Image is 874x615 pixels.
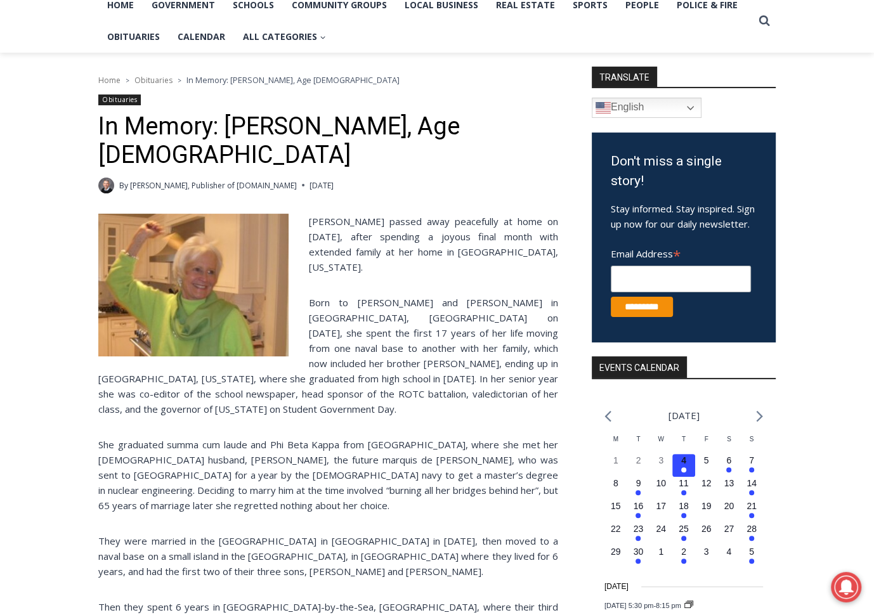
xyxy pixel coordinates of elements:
[756,410,763,422] a: Next month
[649,522,672,545] button: 24
[627,522,650,545] button: 23 Has events
[740,500,763,522] button: 21 Has events
[658,436,663,443] span: W
[747,524,757,534] time: 28
[740,454,763,477] button: 7 Has events
[749,536,754,541] em: Has events
[749,467,754,472] em: Has events
[681,547,686,557] time: 2
[705,436,708,443] span: F
[749,513,754,518] em: Has events
[672,545,695,568] button: 2 Has events
[98,295,558,417] p: Born to [PERSON_NAME] and [PERSON_NAME] in [GEOGRAPHIC_DATA], [GEOGRAPHIC_DATA] on [DATE], she sp...
[649,454,672,477] button: 3
[750,436,754,443] span: S
[749,490,754,495] em: Has events
[636,478,641,488] time: 9
[234,21,335,53] button: Child menu of All Categories
[672,454,695,477] button: 4 Has events
[656,501,666,511] time: 17
[704,455,709,465] time: 5
[634,524,644,534] time: 23
[636,513,641,518] em: Has events
[726,455,731,465] time: 6
[636,455,641,465] time: 2
[98,21,169,53] a: Obituaries
[724,501,734,511] time: 20
[656,602,681,609] span: 8:15 pm
[634,501,644,511] time: 16
[130,180,297,191] a: [PERSON_NAME], Publisher of [DOMAIN_NAME]
[649,434,672,454] div: Wednesday
[717,454,740,477] button: 6 Has events
[656,524,666,534] time: 24
[604,522,627,545] button: 22
[747,501,757,511] time: 21
[604,434,627,454] div: Monday
[613,478,618,488] time: 8
[672,522,695,545] button: 25 Has events
[98,214,558,275] p: [PERSON_NAME] passed away peacefully at home on [DATE], after spending a joyous final month with ...
[627,454,650,477] button: 2
[604,410,611,422] a: Previous month
[717,545,740,568] button: 4
[649,500,672,522] button: 17
[681,467,686,472] em: Has events
[681,455,686,465] time: 4
[134,75,173,86] span: Obituaries
[592,98,701,118] a: English
[679,501,689,511] time: 18
[701,524,712,534] time: 26
[98,178,114,193] a: Author image
[681,559,686,564] em: Has events
[186,74,400,86] span: In Memory: [PERSON_NAME], Age [DEMOGRAPHIC_DATA]
[749,455,754,465] time: 7
[604,581,629,593] time: [DATE]
[636,436,640,443] span: T
[749,559,754,564] em: Has events
[658,547,663,557] time: 1
[695,545,718,568] button: 3
[740,545,763,568] button: 5 Has events
[636,490,641,495] em: Has events
[604,602,653,609] span: [DATE] 5:30 pm
[681,490,686,495] em: Has events
[724,524,734,534] time: 27
[611,501,621,511] time: 15
[596,100,611,115] img: en
[695,434,718,454] div: Friday
[310,179,334,191] time: [DATE]
[695,500,718,522] button: 19
[695,477,718,500] button: 12
[611,152,757,191] h3: Don't miss a single story!
[695,454,718,477] button: 5
[636,559,641,564] em: Has events
[592,67,657,87] strong: TRANSLATE
[98,533,558,579] p: They were married in the [GEOGRAPHIC_DATA] in [GEOGRAPHIC_DATA] in [DATE], then moved to a naval ...
[717,477,740,500] button: 13
[98,75,121,86] a: Home
[726,467,731,472] em: Has events
[604,545,627,568] button: 29
[634,547,644,557] time: 30
[740,522,763,545] button: 28 Has events
[681,536,686,541] em: Has events
[682,436,686,443] span: T
[656,478,666,488] time: 10
[672,500,695,522] button: 18 Has events
[701,501,712,511] time: 19
[604,477,627,500] button: 8
[726,547,731,557] time: 4
[611,547,621,557] time: 29
[98,214,289,356] img: Obituary - Barbara defrondeville
[740,477,763,500] button: 14 Has events
[604,500,627,522] button: 15
[98,112,558,170] h1: In Memory: [PERSON_NAME], Age [DEMOGRAPHIC_DATA]
[636,536,641,541] em: Has events
[126,76,129,85] span: >
[747,478,757,488] time: 14
[740,434,763,454] div: Sunday
[98,94,141,105] a: Obituaries
[627,545,650,568] button: 30 Has events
